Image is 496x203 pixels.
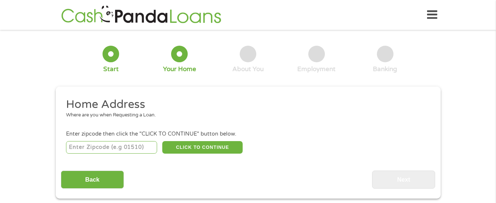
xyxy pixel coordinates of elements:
h2: Home Address [66,97,424,112]
div: Start [103,65,119,73]
div: Employment [297,65,336,73]
div: Banking [373,65,397,73]
div: Enter zipcode then click the "CLICK TO CONTINUE" button below. [66,130,430,138]
input: Enter Zipcode (e.g 01510) [66,141,157,154]
div: Where are you when Requesting a Loan. [66,112,424,119]
div: Your Home [163,65,196,73]
input: Back [61,171,124,189]
input: Next [372,171,435,189]
img: GetLoanNow Logo [59,4,223,25]
button: CLICK TO CONTINUE [162,141,243,154]
div: About You [232,65,264,73]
